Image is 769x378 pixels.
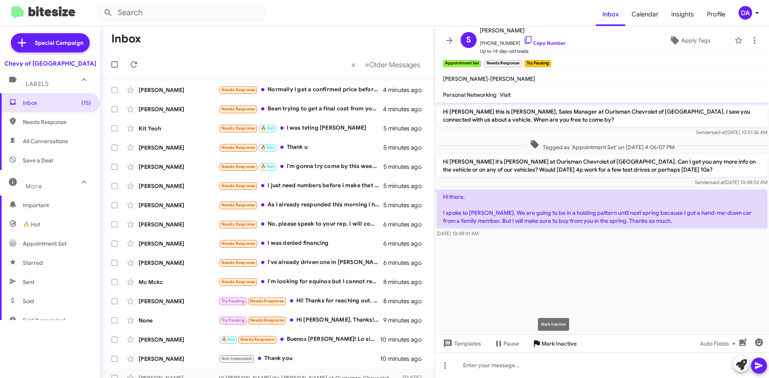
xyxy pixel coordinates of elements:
[480,47,566,55] span: Up to 14-day-old leads
[701,3,732,26] a: Profile
[23,297,34,305] span: Sold
[351,60,356,70] span: «
[480,26,566,35] span: [PERSON_NAME]
[219,143,383,152] div: Thank u
[466,34,471,46] span: S
[221,106,256,112] span: Needs Response
[711,179,725,185] span: said at
[219,181,383,190] div: I just need numbers before i make that drive
[23,259,43,267] span: Starred
[369,60,420,69] span: Older Messages
[525,336,583,351] button: Mark Inactive
[219,296,383,306] div: Hi! Thanks for reaching out. We will reach back when time is right and back in touch with you. No...
[221,356,252,361] span: Not-Interested
[219,354,380,363] div: Thank you
[221,126,256,131] span: Needs Response
[221,298,245,304] span: Try Pausing
[139,259,219,267] div: [PERSON_NAME]
[26,80,49,88] span: Labels
[380,355,428,363] div: 10 minutes ago
[139,182,219,190] div: [PERSON_NAME]
[219,85,383,94] div: Normally I get a confirmed price before I stop by. Thanks
[694,336,745,351] button: Auto Fields
[261,126,274,131] span: 🔥 Hot
[23,240,66,248] span: Appointment Set
[437,104,767,127] p: Hi [PERSON_NAME] this is [PERSON_NAME], Sales Manager at Ourisman Chevrolet of [GEOGRAPHIC_DATA]....
[139,336,219,344] div: [PERSON_NAME]
[542,336,577,351] span: Mark Inactive
[525,60,551,67] small: Try Pausing
[383,182,428,190] div: 5 minutes ago
[219,239,383,248] div: I was denied financing
[700,336,739,351] span: Auto Fields
[139,297,219,305] div: [PERSON_NAME]
[139,163,219,171] div: [PERSON_NAME]
[695,179,767,185] span: Sender [DATE] 10:48:02 AM
[250,318,284,323] span: Needs Response
[596,3,625,26] a: Inbox
[23,137,68,145] span: All Conversations
[443,91,497,98] span: Personal Networking
[437,190,767,228] p: Hi there. I spoke to [PERSON_NAME]. We are going to be in a holding pattern until next spring bec...
[732,6,760,20] button: DA
[347,56,425,73] nav: Page navigation example
[383,105,428,113] div: 4 minutes ago
[219,162,383,171] div: I'm gonna try come by this weekend
[221,260,256,265] span: Needs Response
[221,318,245,323] span: Try Pausing
[443,60,481,67] small: Appointment Set
[261,164,274,169] span: 🔥 Hot
[383,124,428,132] div: 5 minutes ago
[97,3,265,22] input: Search
[139,105,219,113] div: [PERSON_NAME]
[383,297,428,305] div: 8 minutes ago
[681,33,711,48] span: Apply Tags
[365,60,369,70] span: »
[383,316,428,324] div: 9 minutes ago
[219,316,383,325] div: Hi [PERSON_NAME], Thanks! Once we are ready will let you know and thank you!
[437,230,479,236] span: [DATE] 10:48:41 AM
[219,104,383,114] div: Been trying to get a final cost from your sales team. I live in [GEOGRAPHIC_DATA] and want the tr...
[383,240,428,248] div: 6 minutes ago
[111,32,141,45] h1: Inbox
[219,124,383,133] div: I was txting [PERSON_NAME]
[139,355,219,363] div: [PERSON_NAME]
[648,33,731,48] button: Apply Tags
[139,278,219,286] div: Mc Mckc
[221,279,256,284] span: Needs Response
[383,259,428,267] div: 6 minutes ago
[23,99,91,107] span: Inbox
[221,337,235,342] span: 🔥 Hot
[139,201,219,209] div: [PERSON_NAME]
[35,39,83,47] span: Special Campaign
[383,278,428,286] div: 8 minutes ago
[480,35,566,47] span: [PHONE_NUMBER]
[437,154,767,177] p: Hi [PERSON_NAME] it's [PERSON_NAME] at Ourisman Chevrolet of [GEOGRAPHIC_DATA]. Can I get you any...
[739,6,752,20] div: DA
[4,60,96,68] div: Chevy of [GEOGRAPHIC_DATA]
[383,201,428,209] div: 5 minutes ago
[26,183,42,190] span: More
[219,277,383,286] div: I'm looking for equinox but I cannot report it at the moment to the credit bureau As I'm starting...
[435,336,487,351] button: Templates
[23,316,65,324] span: Sold Responded
[221,202,256,208] span: Needs Response
[139,220,219,228] div: [PERSON_NAME]
[484,60,521,67] small: Needs Response
[346,56,360,73] button: Previous
[441,336,481,351] span: Templates
[487,336,525,351] button: Pause
[500,91,511,98] span: Visit
[221,183,256,188] span: Needs Response
[139,240,219,248] div: [PERSON_NAME]
[625,3,665,26] a: Calendar
[696,129,767,135] span: Sender [DATE] 10:51:36 AM
[139,124,219,132] div: Kit Yeoh
[240,337,274,342] span: Needs Response
[221,164,256,169] span: Needs Response
[221,222,256,227] span: Needs Response
[250,298,284,304] span: Needs Response
[23,201,91,209] span: Important
[23,220,40,228] span: 🔥 Hot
